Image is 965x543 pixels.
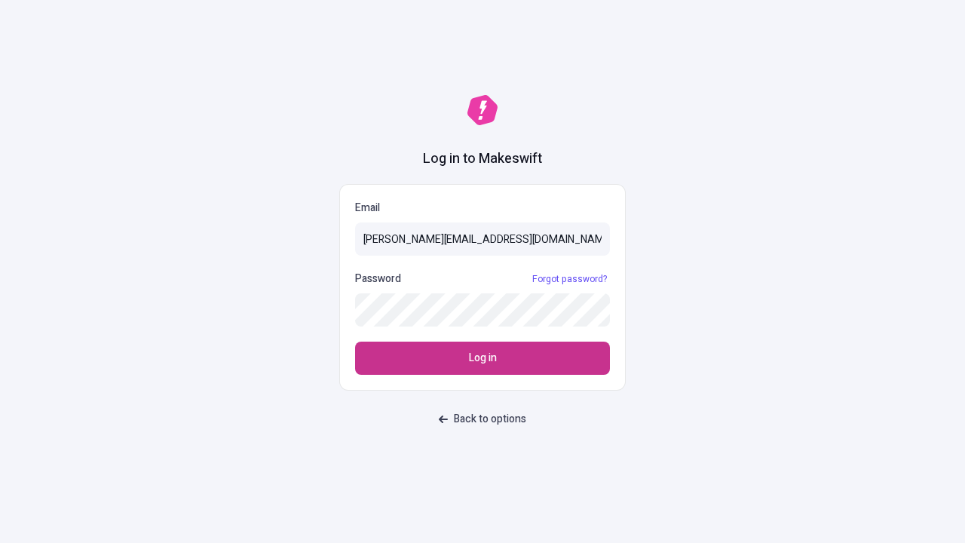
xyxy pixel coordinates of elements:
[355,222,610,256] input: Email
[355,342,610,375] button: Log in
[529,273,610,285] a: Forgot password?
[355,200,610,216] p: Email
[469,350,497,367] span: Log in
[454,411,526,428] span: Back to options
[430,406,535,433] button: Back to options
[423,149,542,169] h1: Log in to Makeswift
[355,271,401,287] p: Password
